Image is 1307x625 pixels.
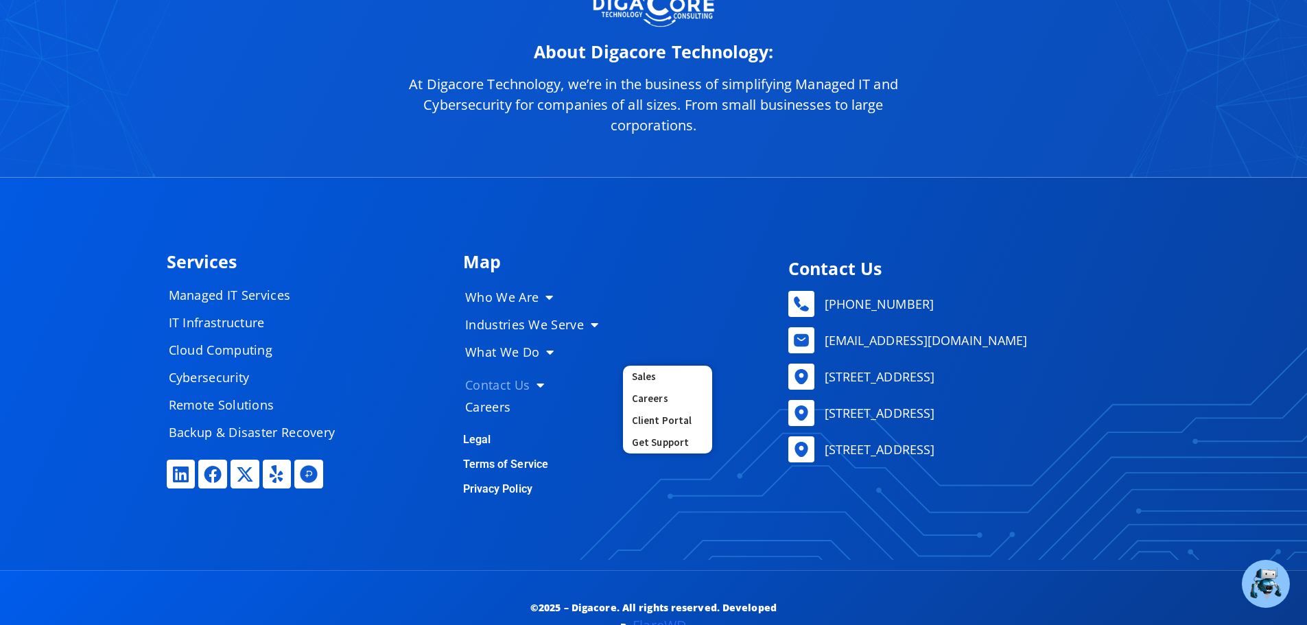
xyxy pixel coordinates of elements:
a: What We Do [451,338,623,366]
a: [STREET_ADDRESS] [788,436,1133,462]
a: [STREET_ADDRESS] [788,400,1133,426]
a: IT Infrastructure [155,309,361,336]
a: Who We Are [451,283,623,311]
a: [EMAIL_ADDRESS][DOMAIN_NAME] [788,327,1133,353]
a: Cybersecurity [155,364,361,391]
ul: Contact Us [623,366,712,453]
a: Industries We Serve [451,311,623,338]
a: Careers [623,388,712,410]
p: At Digacore Technology, we’re in the business of simplifying Managed IT and Cybersecurity for com... [386,74,921,136]
nav: Menu [451,283,623,421]
span: [STREET_ADDRESS] [821,366,935,387]
h4: Map [463,253,768,270]
a: Managed IT Services [155,281,361,309]
a: Get Support [623,432,712,453]
nav: Menu [155,281,361,446]
a: Client Portal [623,410,712,432]
a: Remote Solutions [155,391,361,418]
a: Cloud Computing [155,336,361,364]
h4: Contact Us [788,260,1133,277]
h2: About Digacore Technology: [386,43,921,60]
span: [PHONE_NUMBER] [821,294,934,314]
a: Sales [623,366,712,388]
a: Privacy Policy [463,482,532,495]
span: [STREET_ADDRESS] [821,439,935,460]
a: Terms of Service [463,458,549,471]
span: [STREET_ADDRESS] [821,403,935,423]
a: Contact Us [451,371,623,399]
a: [PHONE_NUMBER] [788,291,1133,317]
a: Careers [451,393,623,421]
a: [STREET_ADDRESS] [788,364,1133,390]
a: Legal [463,433,491,446]
span: [EMAIL_ADDRESS][DOMAIN_NAME] [821,330,1028,351]
h4: Services [167,253,449,270]
a: Backup & Disaster Recovery [155,418,361,446]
